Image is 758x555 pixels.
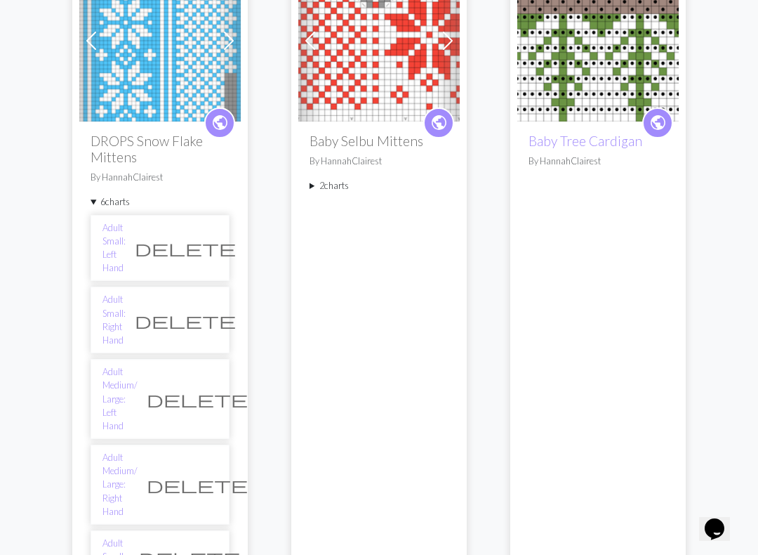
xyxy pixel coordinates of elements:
i: public [211,109,229,137]
a: Baby Tree Cardigan [517,32,679,46]
p: By HannahClairest [528,155,667,168]
span: public [430,112,448,133]
i: public [649,109,667,137]
a: Baby Tree Cardigan [528,133,642,149]
button: Delete chart [126,235,245,261]
span: public [649,112,667,133]
button: Delete chart [138,386,257,412]
p: By HannahClairest [310,155,448,168]
h2: DROPS Snow Flake Mittens [91,133,230,165]
a: Adult Small: Right Hand [102,293,126,347]
span: delete [135,238,236,258]
a: public [423,107,454,138]
button: Delete chart [138,471,257,498]
span: delete [135,311,236,330]
a: Adult Medium/ Large: Left Hand [102,365,138,433]
a: Adult Medium/ Large: Right Hand [102,451,138,518]
i: public [430,109,448,137]
a: public [204,107,235,138]
a: Baby Selbu Mittens [298,32,460,46]
summary: 2charts [310,179,448,192]
button: Delete chart [126,307,245,334]
a: public [642,107,673,138]
summary: 6charts [91,195,230,209]
iframe: chat widget [699,499,744,541]
h2: Baby Selbu Mittens [310,133,448,149]
span: public [211,112,229,133]
span: delete [147,389,248,409]
a: Adult Small: Left Hand [79,32,241,46]
span: delete [147,475,248,495]
a: Adult Small: Left Hand [102,221,126,275]
p: By HannahClairest [91,171,230,184]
